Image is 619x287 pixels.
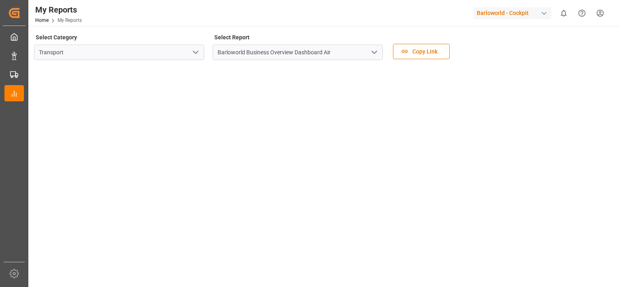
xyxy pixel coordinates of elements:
[368,46,380,59] button: open menu
[34,32,78,43] label: Select Category
[35,17,49,23] a: Home
[555,4,573,22] button: show 0 new notifications
[573,4,591,22] button: Help Center
[213,45,383,60] input: Type to search/select
[393,44,450,59] button: Copy Link
[474,5,555,21] button: Barloworld - Cockpit
[408,47,442,56] span: Copy Link
[213,32,251,43] label: Select Report
[34,45,204,60] input: Type to search/select
[189,46,201,59] button: open menu
[35,4,82,16] div: My Reports
[474,7,551,19] div: Barloworld - Cockpit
